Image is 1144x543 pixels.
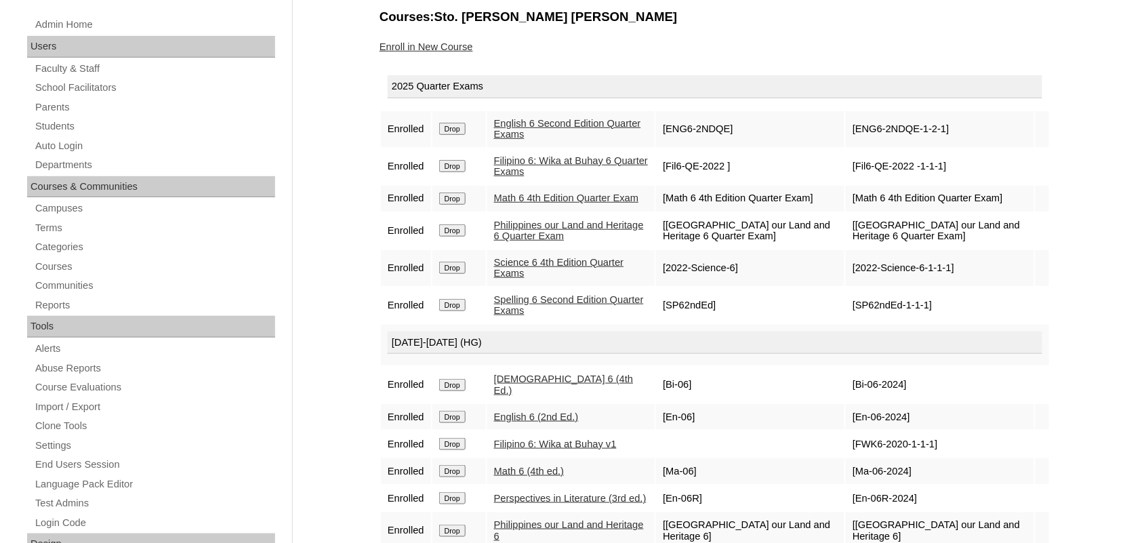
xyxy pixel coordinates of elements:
input: Drop [439,525,466,537]
input: Drop [439,262,466,274]
input: Drop [439,123,466,135]
input: Drop [439,299,466,311]
td: [Ma-06-2024] [846,458,1034,484]
input: Drop [439,224,466,237]
input: Drop [439,411,466,423]
td: [[GEOGRAPHIC_DATA] our Land and Heritage 6 Quarter Exam] [656,213,844,249]
div: Users [27,36,275,58]
a: Philippines our Land and Heritage 6 [494,519,644,542]
td: [2022-Science-6-1-1-1] [846,250,1034,286]
a: Clone Tools [34,418,275,435]
a: Math 6 4th Edition Quarter Exam [494,193,638,203]
a: Settings [34,437,275,454]
a: Course Evaluations [34,379,275,396]
td: [En-06R-2024] [846,485,1034,511]
a: Communities [34,277,275,294]
td: [En-06R] [656,485,844,511]
a: Spelling 6 Second Edition Quarter Exams [494,294,644,317]
td: Enrolled [381,111,431,147]
a: [DEMOGRAPHIC_DATA] 6 (4th Ed.) [494,374,634,396]
a: Courses [34,258,275,275]
td: [SP62ndEd-1-1-1] [846,287,1034,323]
a: School Facilitators [34,79,275,96]
div: 2025 Quarter Exams [388,75,1042,98]
div: Courses & Communities [27,176,275,198]
td: Enrolled [381,250,431,286]
a: Test Admins [34,495,275,512]
td: Enrolled [381,367,431,403]
a: Categories [34,239,275,256]
a: Enroll in New Course [380,41,473,52]
input: Drop [439,438,466,450]
a: Language Pack Editor [34,476,275,493]
td: [Ma-06] [656,458,844,484]
a: Login Code [34,515,275,531]
input: Drop [439,492,466,504]
td: [[GEOGRAPHIC_DATA] our Land and Heritage 6 Quarter Exam] [846,213,1034,249]
td: [ENG6-2NDQE-1-2-1] [846,111,1034,147]
input: Drop [439,193,466,205]
div: Tools [27,316,275,338]
input: Drop [439,465,466,477]
td: Enrolled [381,287,431,323]
a: Terms [34,220,275,237]
td: [Math 6 4th Edition Quarter Exam] [656,186,844,212]
a: Perspectives in Literature (3rd ed.) [494,493,647,504]
a: Abuse Reports [34,360,275,377]
input: Drop [439,160,466,172]
td: Enrolled [381,485,431,511]
a: Departments [34,157,275,174]
td: [SP62ndEd] [656,287,844,323]
a: Filipino 6: Wika at Buhay 6 Quarter Exams [494,155,648,178]
a: Philippines our Land and Heritage 6 Quarter Exam [494,220,644,242]
td: [Math 6 4th Edition Quarter Exam] [846,186,1034,212]
a: Parents [34,99,275,116]
h3: Courses:Sto. [PERSON_NAME] [PERSON_NAME] [380,8,1050,26]
a: Faculty & Staff [34,60,275,77]
a: Filipino 6: Wika at Buhay v1 [494,439,617,449]
td: Enrolled [381,404,431,430]
a: Reports [34,297,275,314]
td: [Fil6-QE-2022 -1-1-1] [846,148,1034,184]
a: Science 6 4th Edition Quarter Exams [494,257,624,279]
a: End Users Session [34,456,275,473]
td: [Fil6-QE-2022 ] [656,148,844,184]
td: [Bi-06] [656,367,844,403]
td: [FWK6-2020-1-1-1] [846,431,1034,457]
a: Campuses [34,200,275,217]
td: [2022-Science-6] [656,250,844,286]
td: [En-06] [656,404,844,430]
a: English 6 Second Edition Quarter Exams [494,118,641,140]
td: [En-06-2024] [846,404,1034,430]
td: Enrolled [381,213,431,249]
input: Drop [439,379,466,391]
td: [ENG6-2NDQE] [656,111,844,147]
td: Enrolled [381,148,431,184]
a: Students [34,118,275,135]
a: English 6 (2nd Ed.) [494,411,579,422]
a: Admin Home [34,16,275,33]
a: Auto Login [34,138,275,155]
div: [DATE]-[DATE] (HG) [388,331,1042,355]
td: Enrolled [381,431,431,457]
a: Math 6 (4th ed.) [494,466,564,477]
a: Import / Export [34,399,275,416]
td: [Bi-06-2024] [846,367,1034,403]
td: Enrolled [381,458,431,484]
td: Enrolled [381,186,431,212]
a: Alerts [34,340,275,357]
